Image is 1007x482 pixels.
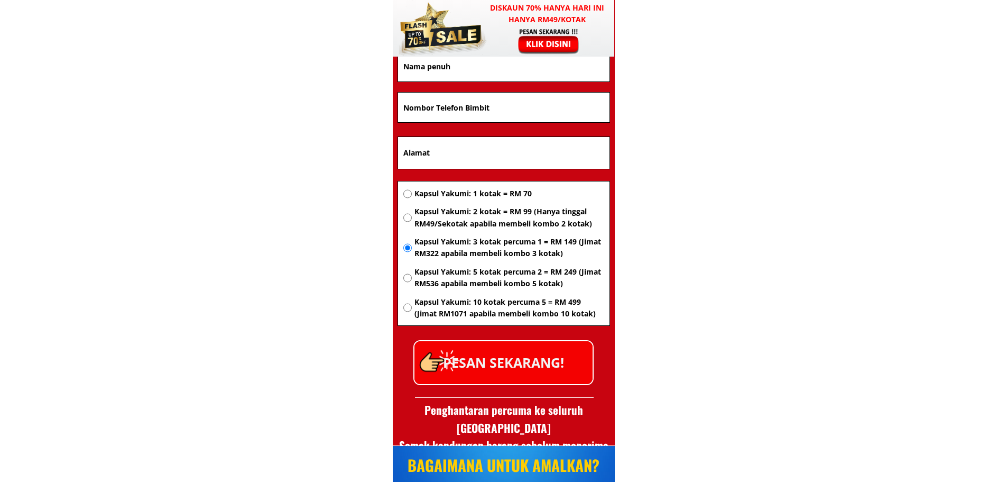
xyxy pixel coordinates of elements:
[414,188,604,199] span: Kapsul Yakumi: 1 kotak = RM 70
[401,51,607,81] input: Nama penuh
[414,236,604,260] span: Kapsul Yakumi: 3 kotak percuma 1 = RM 149 (Jimat RM322 apabila membeli kombo 3 kotak)
[480,2,615,26] h3: Diskaun 70% hanya hari ini hanya RM49/kotak
[414,206,604,230] span: Kapsul Yakumi: 2 kotak = RM 99 (Hanya tinggal RM49/Sekotak apabila membeli kombo 2 kotak)
[414,296,604,320] span: Kapsul Yakumi: 10 kotak percuma 5 = RM 499 (Jimat RM1071 apabila membeli kombo 10 kotak)
[396,453,611,477] div: BAGAIMANA UNTUK AMALKAN?
[401,137,607,169] input: Alamat
[393,401,615,454] h3: Penghantaran percuma ke seluruh [GEOGRAPHIC_DATA] Semak kandungan barang sebelum menerima
[414,266,604,290] span: Kapsul Yakumi: 5 kotak percuma 2 = RM 249 (Jimat RM536 apabila membeli kombo 5 kotak)
[414,341,593,384] p: PESAN SEKARANG!
[401,93,607,122] input: Nombor Telefon Bimbit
